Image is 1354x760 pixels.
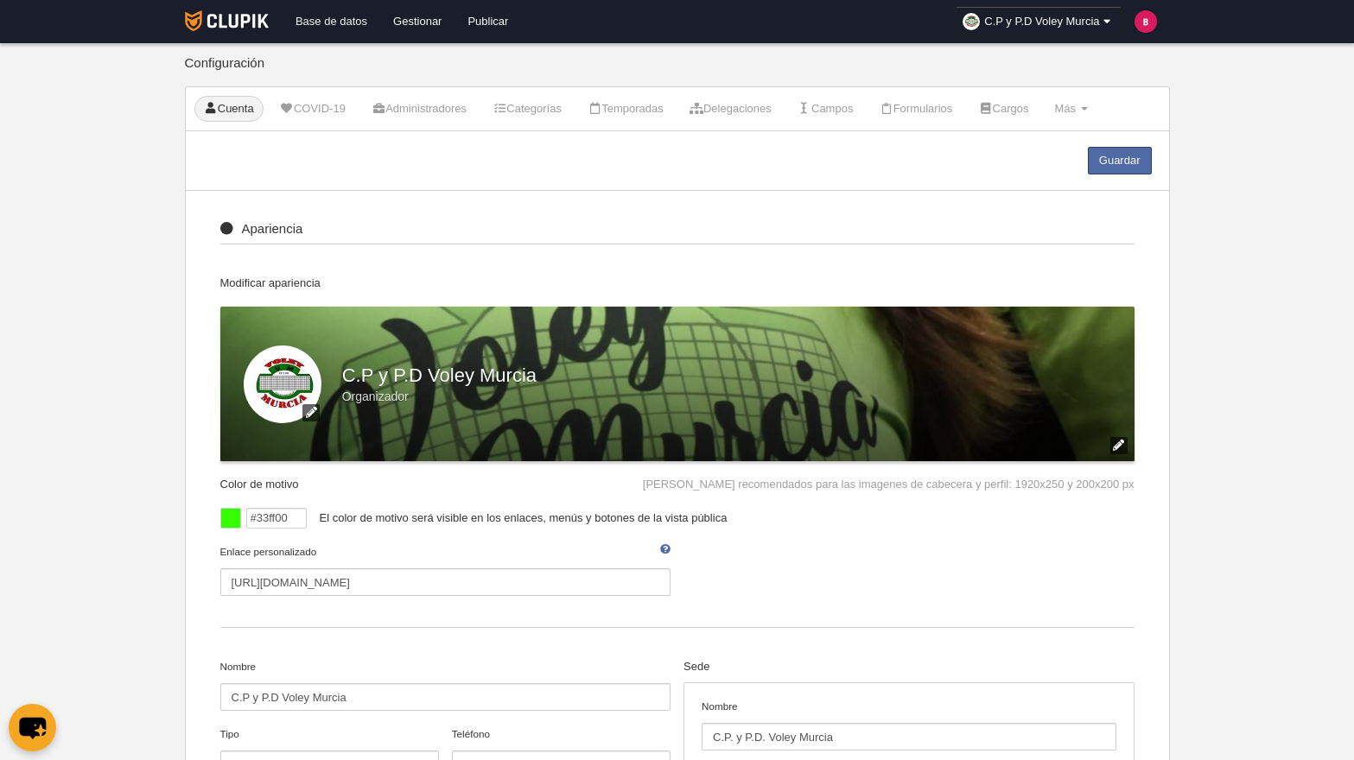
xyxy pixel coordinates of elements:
input: Enlace personalizado [220,568,671,596]
label: Enlace personalizado [220,544,671,596]
button: chat-button [9,704,56,751]
span: Más [1054,102,1076,115]
label: Nombre [702,699,1116,750]
a: Cuenta [194,96,264,122]
img: OaAGDONxMUbM.30x30.jpg [963,13,980,30]
div: [PERSON_NAME] recomendados para las imagenes de cabecera y perfil: 1920x250 y 200x200 px [643,461,1135,492]
a: Delegaciones [680,96,781,122]
a: Categorías [483,96,571,122]
input: Nombre [220,683,671,711]
a: Campos [788,96,863,122]
span: C.P y P.D Voley Murcia [984,13,1099,30]
a: Más [1045,96,1097,122]
a: Administradores [362,96,476,122]
input: Nombre [702,723,1116,750]
div: Apariencia [220,222,1135,245]
img: Clupik [185,10,269,31]
a: Cargos [969,96,1038,122]
img: c2l6ZT0zMHgzMCZmcz05JnRleHQ9QiZiZz1kODFiNjA%3D.png [1135,10,1157,33]
div: Sede [683,659,1135,682]
div: Color de motivo [220,461,316,492]
a: Formularios [869,96,962,122]
div: Modificar apariencia [220,275,1135,307]
a: C.P y P.D Voley Murcia [956,7,1121,36]
a: Temporadas [578,96,673,122]
a: COVID-19 [270,96,355,122]
div: Configuración [185,56,1170,86]
a: Guardar [1088,147,1152,174]
div: El color de motivo será visible en los enlaces, menús y botones de la vista pública [307,508,1135,529]
label: Nombre [220,659,671,711]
